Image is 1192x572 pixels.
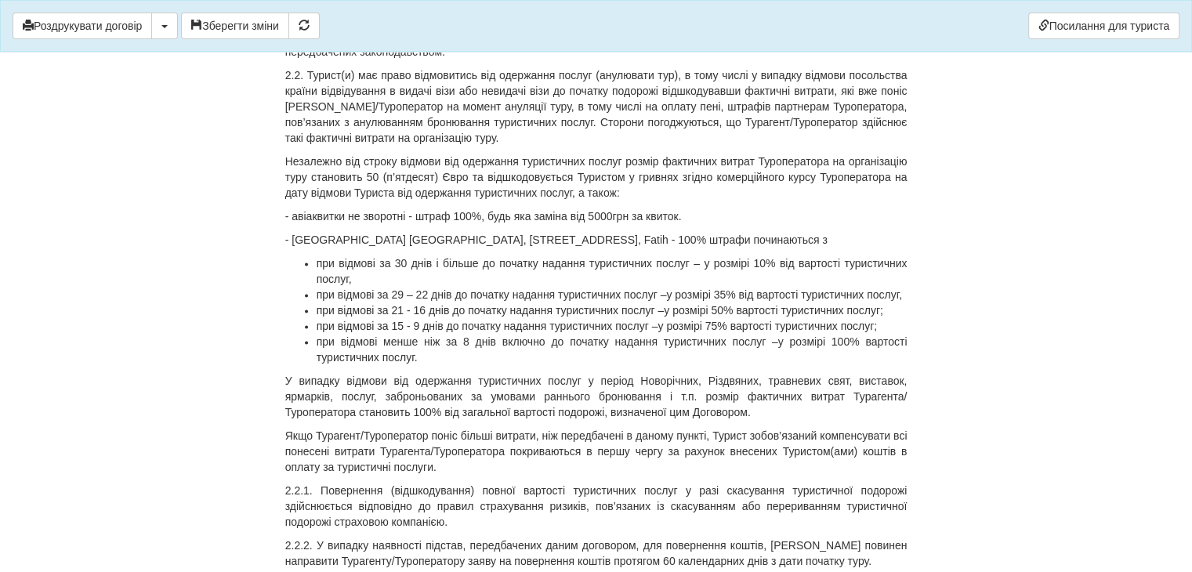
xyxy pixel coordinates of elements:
p: 2.2. Турист(и) має право відмовитись від одержання послуг (анулювати тур), в тому числі у випадку... [285,67,908,146]
li: при відмові за 29 – 22 днів до початку надання туристичних послуг –у розмірі 35% від вартості тур... [317,287,908,302]
p: - [GEOGRAPHIC_DATA] [GEOGRAPHIC_DATA], [STREET_ADDRESS], Fatih - 100% штрафи починаються з [285,232,908,248]
p: Незалежно від строку відмови від одержання туристичних послуг розмір фактичних витрат Туроператор... [285,154,908,201]
li: при відмові менше ніж за 8 днів включно до початку надання туристичних послуг –у розмірі 100% вар... [317,334,908,365]
a: Посилання для туриста [1028,13,1179,39]
li: при відмові за 30 днів і більше до початку надання туристичних послуг – у розмірі 10% від вартост... [317,255,908,287]
p: Якщо Турагент/Туроператор поніс більші витрати, ніж передбачені в даному пункті, Турист зобов’яза... [285,428,908,475]
p: - авіаквитки не зворотні - штраф 100%, будь яка заміна від 5000грн за квиток. [285,208,908,224]
p: У випадку відмови від одержання туристичних послуг у період Новорічних, Різдвяних, травневих свят... [285,373,908,420]
li: при відмові за 21 - 16 днів до початку надання туристичних послуг –у розмірі 50% вартості туристи... [317,302,908,318]
p: 2.2.2. У випадку наявності підстав, передбачених даним договором, для повернення коштів, [PERSON_... [285,538,908,569]
button: Зберегти зміни [181,13,289,39]
li: при відмові за 15 - 9 днів до початку надання туристичних послуг –у розмірі 75% вартості туристич... [317,318,908,334]
button: Роздрукувати договір [13,13,152,39]
p: 2.2.1. Повернення (відшкодування) повної вартості туристичних послуг у разі скасування туристично... [285,483,908,530]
